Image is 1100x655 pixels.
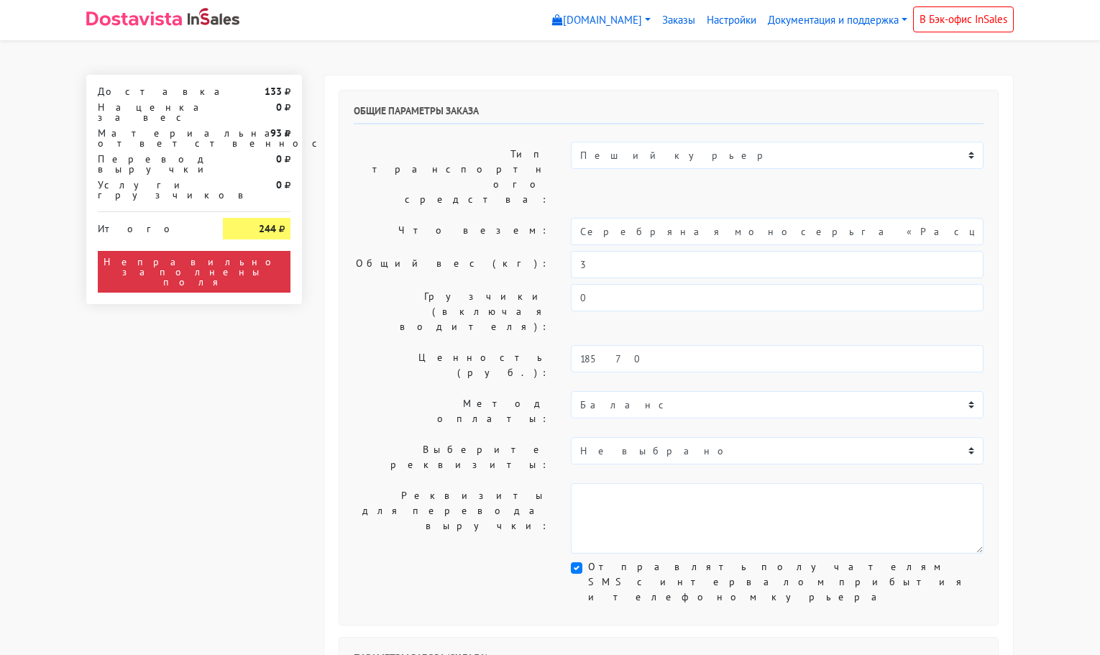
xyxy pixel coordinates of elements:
[87,102,212,122] div: Наценка за вес
[343,142,560,212] label: Тип транспортного средства:
[354,105,984,124] h6: Общие параметры заказа
[87,154,212,174] div: Перевод выручки
[276,101,282,114] strong: 0
[913,6,1014,32] a: В Бэк-офис InSales
[343,218,560,245] label: Что везем:
[188,8,239,25] img: InSales
[343,391,560,431] label: Метод оплаты:
[546,6,656,35] a: [DOMAIN_NAME]
[656,6,701,35] a: Заказы
[588,559,984,605] label: Отправлять получателям SMS с интервалом прибытия и телефоном курьера
[343,437,560,477] label: Выберите реквизиты:
[86,12,182,26] img: Dostavista - срочная курьерская служба доставки
[343,284,560,339] label: Грузчики (включая водителя):
[87,86,212,96] div: Доставка
[276,178,282,191] strong: 0
[87,128,212,148] div: Материальная ответственность
[270,127,282,139] strong: 93
[701,6,762,35] a: Настройки
[98,218,201,234] div: Итого
[87,180,212,200] div: Услуги грузчиков
[98,251,290,293] div: Неправильно заполнены поля
[343,345,560,385] label: Ценность (руб.):
[259,222,276,235] strong: 244
[343,483,560,554] label: Реквизиты для перевода выручки:
[276,152,282,165] strong: 0
[265,85,282,98] strong: 133
[343,251,560,278] label: Общий вес (кг):
[762,6,913,35] a: Документация и поддержка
